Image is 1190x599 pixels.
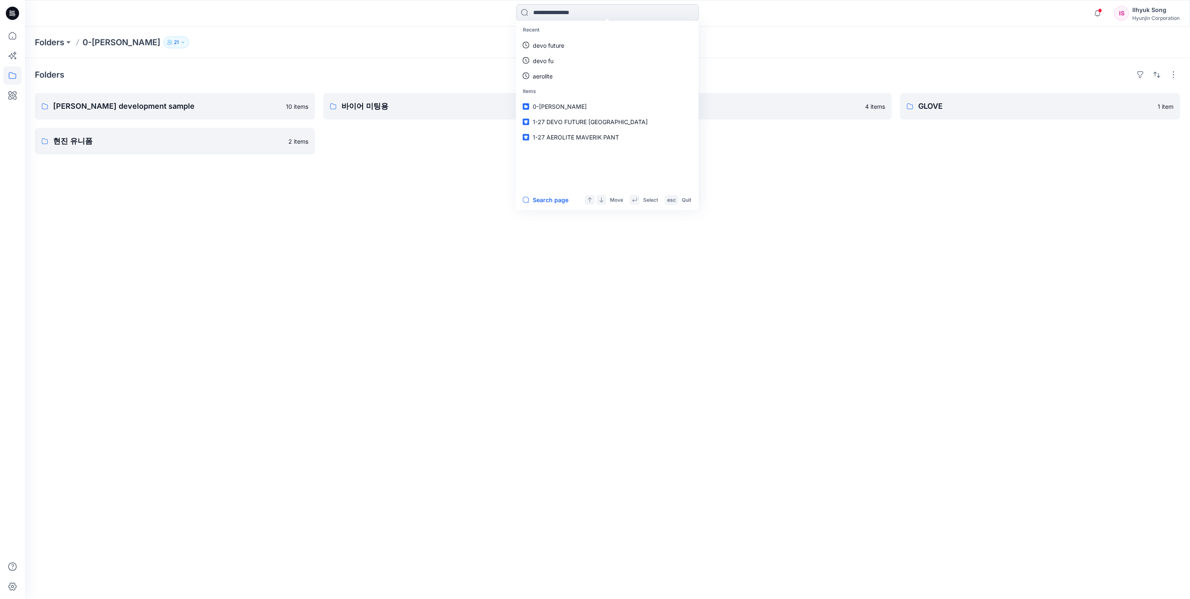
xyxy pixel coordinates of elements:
div: Ilhyuk Song [1132,5,1180,15]
a: devo fu [518,53,697,68]
p: Move [610,196,623,204]
h4: Folders [35,70,64,80]
a: devo future [518,37,697,53]
button: 21 [163,37,189,48]
p: devo future [533,41,564,49]
p: GLOVE [918,100,1153,112]
p: 10 items [286,102,308,111]
span: 1-27 DEVO FUTURE [GEOGRAPHIC_DATA] [533,118,648,125]
a: 1-27 AEROLITE MAVERIK PANT [518,130,697,145]
p: devo fu [533,56,554,65]
p: Select [643,196,658,204]
a: Garment4 items [612,93,892,120]
a: [PERSON_NAME] development sample10 items [35,93,315,120]
p: esc [667,196,676,204]
p: 4 items [865,102,885,111]
p: 21 [174,38,179,47]
p: Quit [682,196,691,204]
a: 바이어 미팅용11 items [323,93,603,120]
p: Recent [518,22,697,38]
a: aerolite [518,68,697,83]
span: 1-27 AEROLITE MAVERIK PANT [533,134,619,141]
p: 1 item [1158,102,1173,111]
p: [PERSON_NAME] development sample [53,100,281,112]
button: Search page [523,195,568,205]
a: 0-[PERSON_NAME] [518,99,697,114]
p: 2 items [288,137,308,146]
p: Items [518,83,697,99]
a: 현진 유니폼2 items [35,128,315,154]
a: 1-27 DEVO FUTURE [GEOGRAPHIC_DATA] [518,114,697,130]
div: Hyunjin Corporation [1132,15,1180,21]
span: 0-[PERSON_NAME] [533,103,587,110]
p: 바이어 미팅용 [341,100,571,112]
p: Garment [630,100,860,112]
div: IS [1114,6,1129,21]
a: GLOVE1 item [900,93,1180,120]
p: 0-[PERSON_NAME] [83,37,160,48]
a: Folders [35,37,64,48]
p: aerolite [533,71,553,80]
p: 현진 유니폼 [53,135,283,147]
